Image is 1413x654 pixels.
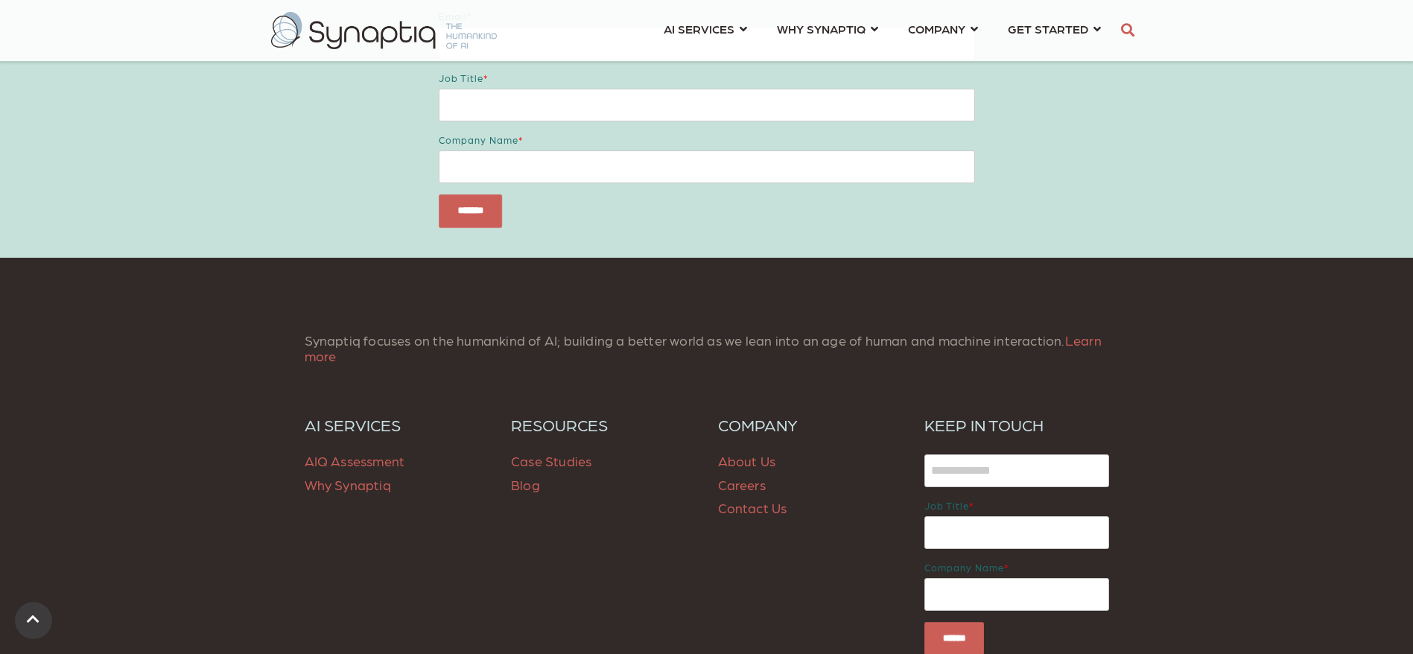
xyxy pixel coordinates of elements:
[718,477,766,492] a: Careers
[271,12,497,49] img: synaptiq logo-2
[511,415,696,434] a: RESOURCES
[908,19,965,39] span: COMPANY
[511,453,591,469] a: Case Studies
[305,415,489,434] a: AI SERVICES
[305,332,1102,364] a: Learn more
[305,477,391,492] a: Why Synaptiq
[718,453,776,469] a: About Us
[718,415,903,434] a: COMPANY
[1008,19,1088,39] span: GET STARTED
[777,19,866,39] span: WHY SYNAPTIQ
[924,415,1109,434] h6: KEEP IN TOUCH
[664,19,734,39] span: AI SERVICES
[439,134,518,145] span: Company name
[305,453,405,469] a: AIQ Assessment
[908,15,978,42] a: COMPANY
[439,72,483,83] span: Job title
[664,15,747,42] a: AI SERVICES
[924,500,969,511] span: Job title
[718,500,787,515] a: Contact Us
[649,4,1116,57] nav: menu
[777,15,878,42] a: WHY SYNAPTIQ
[305,332,1102,364] span: Synaptiq focuses on the humankind of AI; building a better world as we lean into an age of human ...
[1008,15,1101,42] a: GET STARTED
[924,562,1004,573] span: Company name
[511,477,540,492] a: Blog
